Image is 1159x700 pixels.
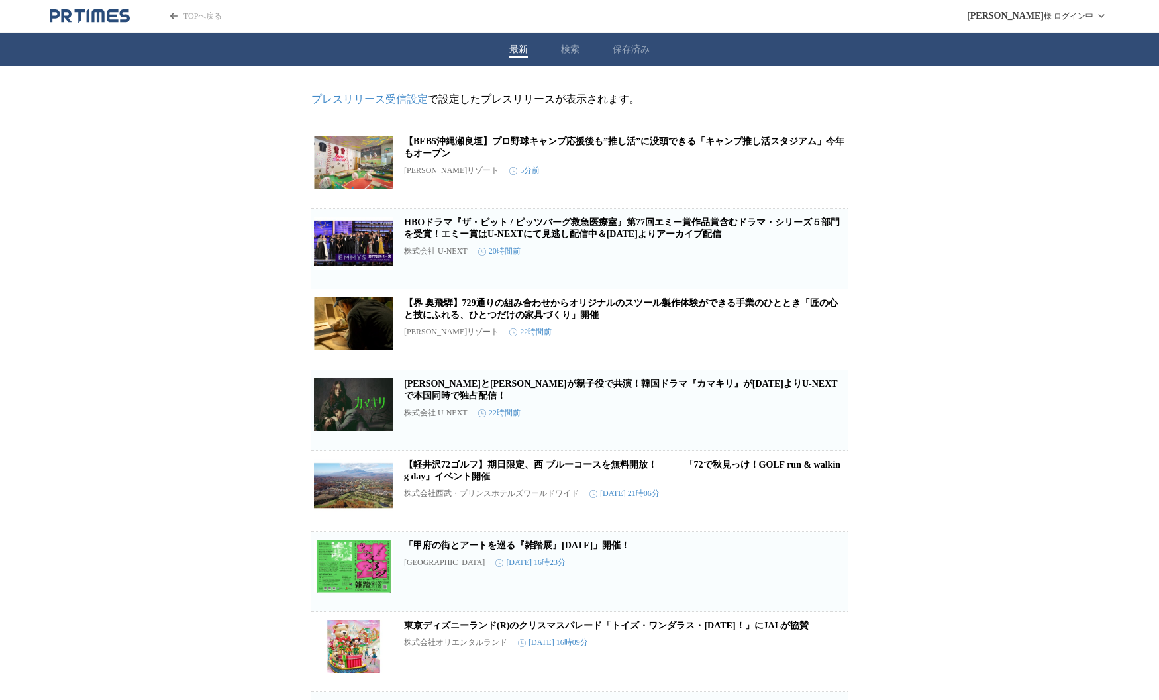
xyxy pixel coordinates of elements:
img: 東京ディズニーランド(R)のクリスマスパレード「トイズ・ワンダラス・クリスマス！」にJALが協賛 [314,620,393,673]
p: 株式会社 U-NEXT [404,246,468,257]
p: 株式会社オリエンタルランド [404,637,507,648]
p: 株式会社西武・プリンスホテルズワールドワイド [404,488,579,499]
a: プレスリリース受信設定 [311,93,428,105]
a: [PERSON_NAME]と[PERSON_NAME]が親子役で共演！韓国ドラマ『カマキリ』が[DATE]よりU-NEXTで本国同時で独占配信！ [404,379,838,401]
a: 【界 奥飛騨】729通りの組み合わせからオリジナルのスツール製作体験ができる手業のひととき「匠の心と技にふれる、ひとつだけの家具づくり」開催 [404,298,838,320]
a: 【BEB5沖縄瀬良垣】プロ野球キャンプ応援後も”推し活”に没頭できる「キャンプ推し活スタジアム」今年もオープン [404,136,844,158]
span: [PERSON_NAME] [967,11,1044,21]
time: 5分前 [509,165,540,176]
img: HBOドラマ『ザ・ピット / ピッツバーグ救急医療室』第77回エミー賞作品賞含むドラマ・シリーズ５部門を受賞！エミー賞はU-NEXTにて見逃し配信中＆9月19日（金）よりアーカイブ配信 [314,217,393,270]
img: 【軽井沢72ゴルフ】期日限定、西 ブルーコースを無料開放！ 「72で秋見っけ！GOLF run & walking day」イベント開催 [314,459,393,512]
a: 東京ディズニーランド(R)のクリスマスパレード「トイズ・ワンダラス・[DATE]！」にJALが協賛 [404,621,809,630]
button: 検索 [561,44,579,56]
img: 【BEB5沖縄瀬良垣】プロ野球キャンプ応援後も”推し活”に没頭できる「キャンプ推し活スタジアム」今年もオープン [314,136,393,189]
button: 保存済み [613,44,650,56]
p: [PERSON_NAME]リゾート [404,326,499,338]
time: 22時間前 [478,407,521,419]
img: コ・ヒョンジョンとチャン・ドンユンが親子役で共演！韓国ドラマ『カマキリ』が9月19日（金）よりU-NEXTで本国同時で独占配信！ [314,378,393,431]
a: 【軽井沢72ゴルフ】期日限定、西 ブルーコースを無料開放！ 「72で秋見っけ！GOLF run & walking day」イベント開催 [404,460,840,481]
a: PR TIMESのトップページはこちら [150,11,222,22]
time: 22時間前 [509,326,552,338]
button: 最新 [509,44,528,56]
img: 「甲府の街とアートを巡る『雑踏展』2025」開催！ [314,540,393,593]
time: [DATE] 21時06分 [589,488,660,499]
a: HBOドラマ『ザ・ピット / ピッツバーグ救急医療室』第77回エミー賞作品賞含むドラマ・シリーズ５部門を受賞！エミー賞はU-NEXTにて見逃し配信中＆[DATE]よりアーカイブ配信 [404,217,840,239]
time: [DATE] 16時09分 [518,637,588,648]
img: 【界 奥飛騨】729通りの組み合わせからオリジナルのスツール製作体験ができる手業のひととき「匠の心と技にふれる、ひとつだけの家具づくり」開催 [314,297,393,350]
time: [DATE] 16時23分 [495,557,566,568]
a: PR TIMESのトップページはこちら [50,8,130,24]
p: 株式会社 U-NEXT [404,407,468,419]
p: で設定したプレスリリースが表示されます。 [311,93,848,107]
p: [PERSON_NAME]リゾート [404,165,499,176]
time: 20時間前 [478,246,521,257]
p: [GEOGRAPHIC_DATA] [404,558,485,568]
a: 「甲府の街とアートを巡る『雑踏展』[DATE]」開催！ [404,540,630,550]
